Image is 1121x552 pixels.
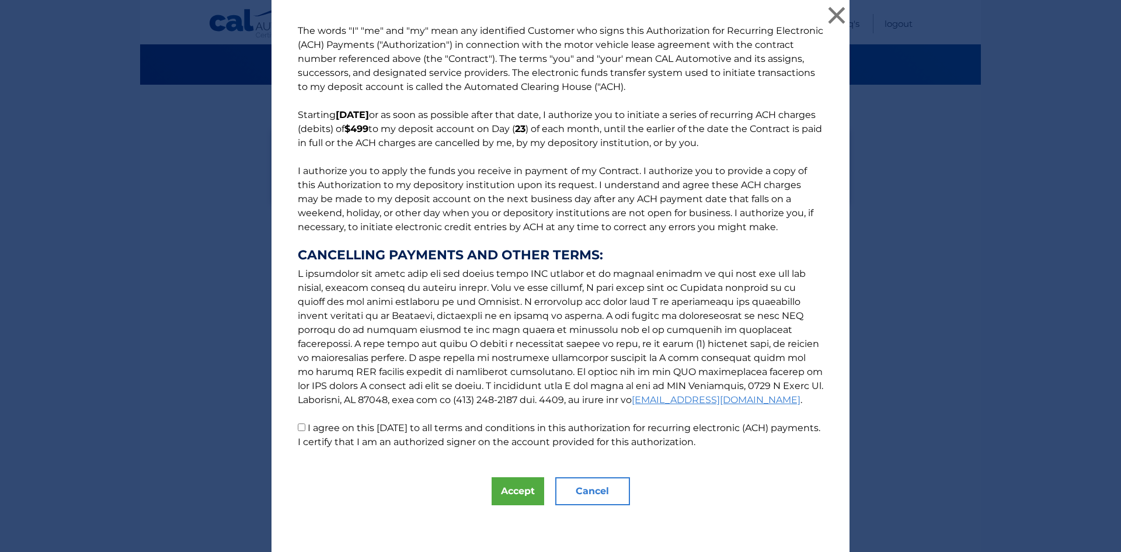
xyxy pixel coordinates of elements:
[336,109,369,120] b: [DATE]
[344,123,368,134] b: $499
[825,4,848,27] button: ×
[286,24,835,449] p: The words "I" "me" and "my" mean any identified Customer who signs this Authorization for Recurri...
[298,248,823,262] strong: CANCELLING PAYMENTS AND OTHER TERMS:
[492,477,544,505] button: Accept
[555,477,630,505] button: Cancel
[515,123,525,134] b: 23
[298,422,820,447] label: I agree on this [DATE] to all terms and conditions in this authorization for recurring electronic...
[632,394,800,405] a: [EMAIL_ADDRESS][DOMAIN_NAME]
